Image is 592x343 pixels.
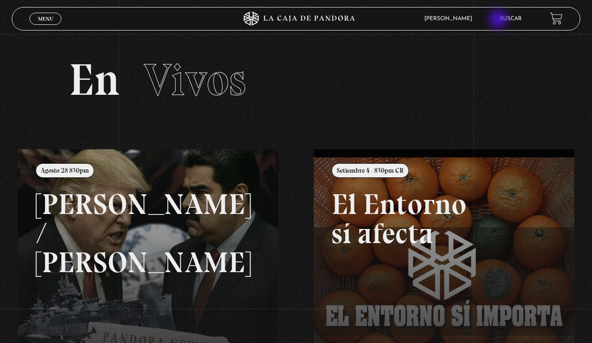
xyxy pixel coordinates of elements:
span: Menu [38,16,53,22]
a: Buscar [500,16,522,22]
span: Cerrar [35,23,57,30]
span: [PERSON_NAME] [420,16,481,22]
span: Vivos [144,53,246,107]
a: View your shopping cart [550,12,562,25]
h2: En [69,58,524,102]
